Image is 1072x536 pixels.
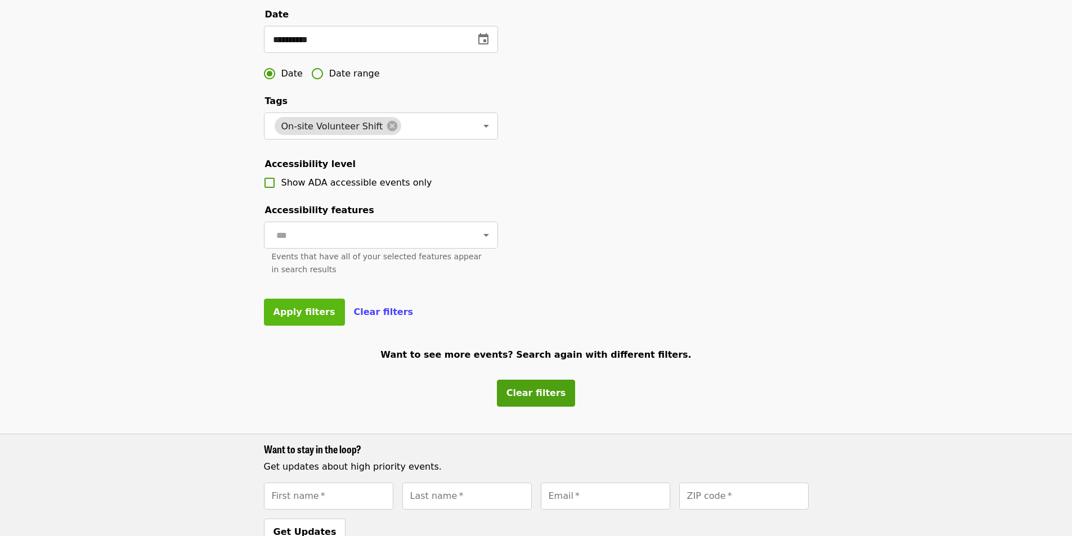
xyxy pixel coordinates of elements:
span: Accessibility features [265,205,374,215]
button: Clear filters [354,305,414,319]
span: Date range [329,67,380,80]
span: Date [281,67,303,80]
input: [object Object] [402,483,532,510]
input: [object Object] [541,483,670,510]
span: Want to stay in the loop? [264,442,361,456]
span: On-site Volunteer Shift [275,121,390,132]
button: Clear filters [497,380,576,407]
button: Open [478,118,494,134]
span: Clear filters [354,307,414,317]
input: [object Object] [679,483,809,510]
span: Want to see more events? Search again with different filters. [380,349,691,360]
button: change date [470,26,497,53]
input: [object Object] [264,483,393,510]
span: Show ADA accessible events only [281,177,432,188]
span: Date [265,9,289,20]
span: Clear filters [506,388,566,398]
span: Apply filters [273,307,335,317]
button: Apply filters [264,299,345,326]
span: Events that have all of your selected features appear in search results [272,252,482,274]
span: Tags [265,96,288,106]
div: On-site Volunteer Shift [275,117,402,135]
span: Get updates about high priority events. [264,461,442,472]
button: Open [478,227,494,243]
span: Accessibility level [265,159,356,169]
